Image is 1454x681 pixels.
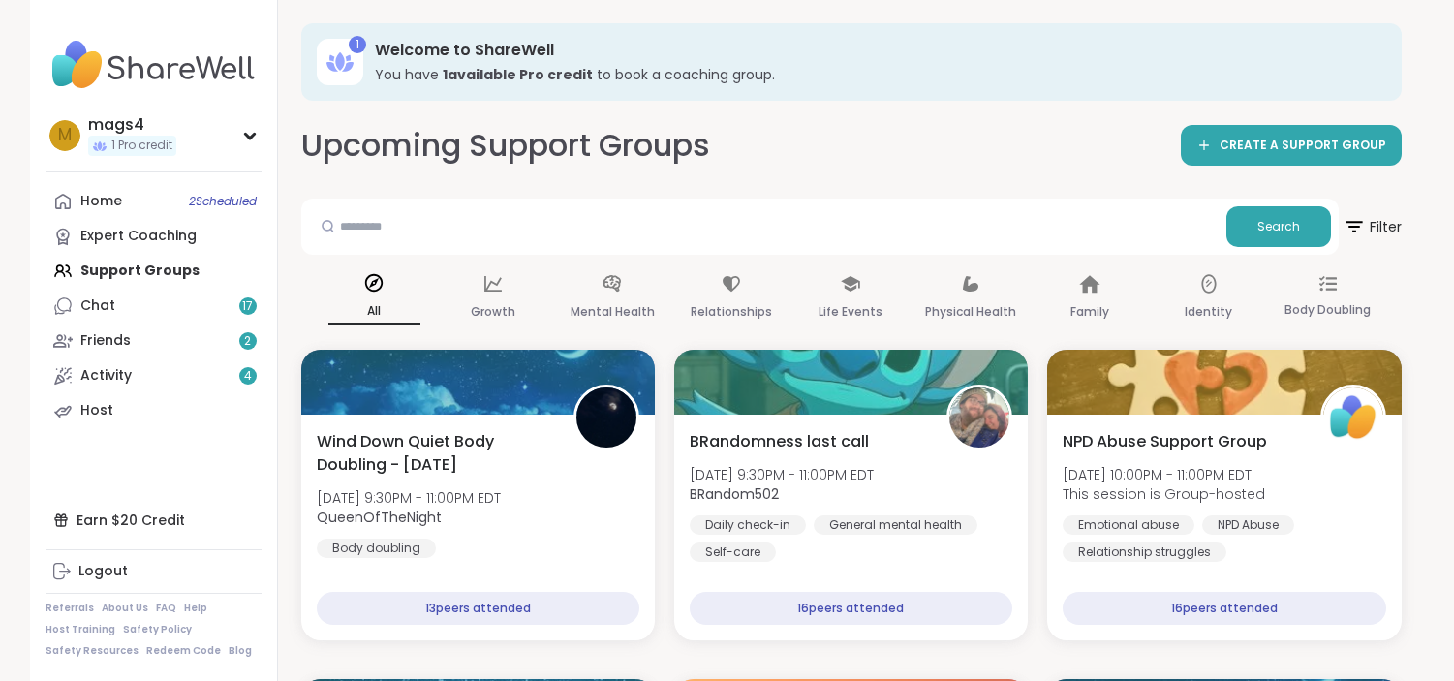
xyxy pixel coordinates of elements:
[690,484,779,504] b: BRandom502
[80,227,197,246] div: Expert Coaching
[925,300,1016,324] p: Physical Health
[443,65,593,84] b: 1 available Pro credit
[46,324,262,358] a: Friends2
[317,592,639,625] div: 13 peers attended
[80,366,132,386] div: Activity
[317,539,436,558] div: Body doubling
[690,542,776,562] div: Self-care
[576,387,636,448] img: QueenOfTheNight
[111,138,172,154] span: 1 Pro credit
[1063,515,1194,535] div: Emotional abuse
[1181,125,1402,166] a: CREATE A SUPPORT GROUP
[146,644,221,658] a: Redeem Code
[375,40,1375,61] h3: Welcome to ShareWell
[1257,218,1300,235] span: Search
[244,333,251,350] span: 2
[46,644,139,658] a: Safety Resources
[78,562,128,581] div: Logout
[690,592,1012,625] div: 16 peers attended
[189,194,257,209] span: 2 Scheduled
[328,299,420,325] p: All
[690,465,874,484] span: [DATE] 9:30PM - 11:00PM EDT
[156,602,176,615] a: FAQ
[949,387,1009,448] img: BRandom502
[1343,199,1402,255] button: Filter
[301,124,710,168] h2: Upcoming Support Groups
[317,508,442,527] b: QueenOfTheNight
[80,296,115,316] div: Chat
[1343,203,1402,250] span: Filter
[80,401,113,420] div: Host
[46,554,262,589] a: Logout
[46,219,262,254] a: Expert Coaching
[1063,430,1267,453] span: NPD Abuse Support Group
[375,65,1375,84] h3: You have to book a coaching group.
[123,623,192,636] a: Safety Policy
[80,331,131,351] div: Friends
[46,503,262,538] div: Earn $20 Credit
[46,358,262,393] a: Activity4
[242,298,253,315] span: 17
[690,515,806,535] div: Daily check-in
[1226,206,1331,247] button: Search
[1063,484,1265,504] span: This session is Group-hosted
[814,515,977,535] div: General mental health
[244,368,252,385] span: 4
[46,289,262,324] a: Chat17
[317,430,552,477] span: Wind Down Quiet Body Doubling - [DATE]
[80,192,122,211] div: Home
[819,300,882,324] p: Life Events
[691,300,772,324] p: Relationships
[88,114,176,136] div: mags4
[46,31,262,99] img: ShareWell Nav Logo
[229,644,252,658] a: Blog
[58,123,72,148] span: m
[317,488,501,508] span: [DATE] 9:30PM - 11:00PM EDT
[46,602,94,615] a: Referrals
[1284,298,1371,322] p: Body Doubling
[1220,138,1386,154] span: CREATE A SUPPORT GROUP
[1202,515,1294,535] div: NPD Abuse
[1185,300,1232,324] p: Identity
[349,36,366,53] div: 1
[1323,387,1383,448] img: ShareWell
[571,300,655,324] p: Mental Health
[690,430,869,453] span: BRandomness last call
[46,623,115,636] a: Host Training
[184,602,207,615] a: Help
[46,184,262,219] a: Home2Scheduled
[1063,592,1385,625] div: 16 peers attended
[102,602,148,615] a: About Us
[1063,465,1265,484] span: [DATE] 10:00PM - 11:00PM EDT
[1063,542,1226,562] div: Relationship struggles
[471,300,515,324] p: Growth
[46,393,262,428] a: Host
[1070,300,1109,324] p: Family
